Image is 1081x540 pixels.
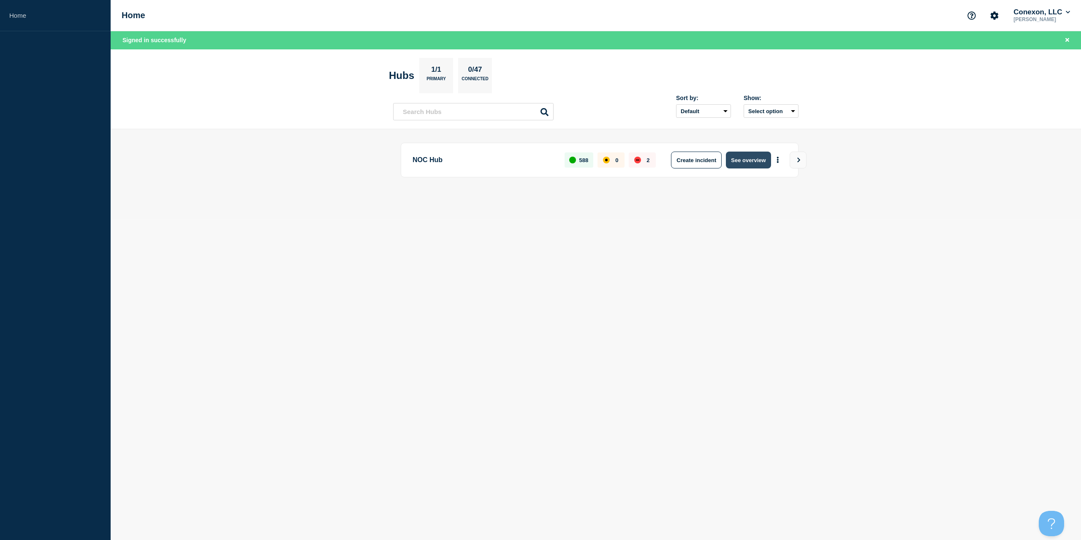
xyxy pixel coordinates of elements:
div: Sort by: [676,95,731,101]
div: up [569,157,576,163]
input: Search Hubs [393,103,554,120]
p: Primary [426,76,446,85]
button: Account settings [986,7,1003,24]
iframe: Help Scout Beacon - Open [1039,511,1064,536]
p: NOC Hub [413,152,555,168]
h1: Home [122,11,145,20]
p: 588 [579,157,589,163]
p: [PERSON_NAME] [1012,16,1072,22]
div: Show: [744,95,799,101]
div: affected [603,157,610,163]
p: 0 [615,157,618,163]
button: Select option [744,104,799,118]
button: More actions [772,152,783,168]
p: Connected [462,76,488,85]
button: View [790,152,807,168]
div: down [634,157,641,163]
h2: Hubs [389,70,414,81]
span: Signed in successfully [122,37,186,43]
p: 2 [646,157,649,163]
button: See overview [726,152,771,168]
p: 1/1 [428,65,445,76]
button: Support [963,7,981,24]
button: Close banner [1062,35,1073,45]
select: Sort by [676,104,731,118]
button: Conexon, LLC [1012,8,1072,16]
p: 0/47 [465,65,485,76]
button: Create incident [671,152,722,168]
